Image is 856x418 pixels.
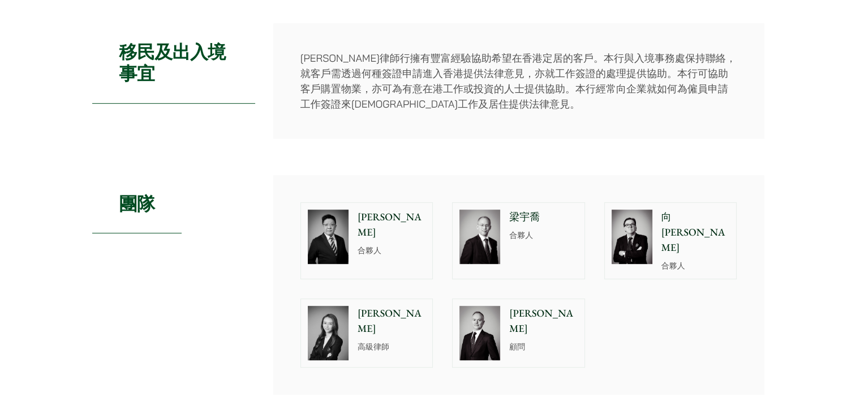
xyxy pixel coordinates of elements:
p: 梁宇喬 [509,210,578,225]
p: [PERSON_NAME]律師行擁有豐富經驗協助希望在香港定居的客戶。本行與入境事務處保持聯絡，就客戶需透過何種簽證申請進入香港提供法律意見，亦就工作簽證的處理提供協助。本行可協助客戶購置物業，... [300,50,737,112]
h2: 團隊 [92,175,182,233]
p: 顧問 [509,341,578,353]
p: [PERSON_NAME] [358,210,426,240]
a: [PERSON_NAME] 高級律師 [300,298,433,368]
h2: 移民及出入境事宜 [92,23,255,104]
p: 向[PERSON_NAME] [661,210,730,255]
p: [PERSON_NAME] [358,306,426,336]
a: [PERSON_NAME] 合夥人 [300,202,433,279]
a: 向[PERSON_NAME] 合夥人 [604,202,737,279]
p: [PERSON_NAME] [509,306,578,336]
p: 合夥人 [358,245,426,257]
p: 合夥人 [661,260,730,272]
p: 合夥人 [509,229,578,241]
a: [PERSON_NAME] 顧問 [452,298,585,368]
a: 梁宇喬 合夥人 [452,202,585,279]
p: 高級律師 [358,341,426,353]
